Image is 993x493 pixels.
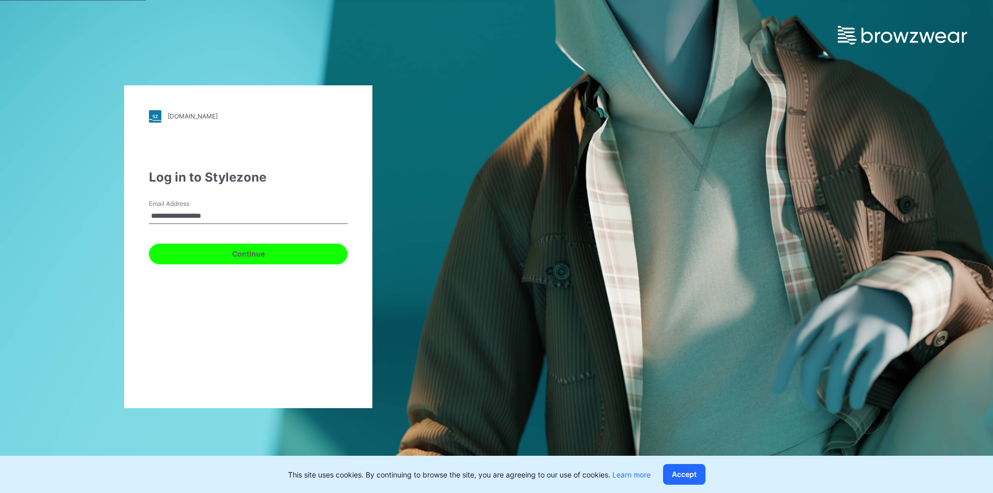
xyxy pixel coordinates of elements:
[288,469,651,480] p: This site uses cookies. By continuing to browse the site, you are agreeing to our use of cookies.
[149,110,348,123] a: [DOMAIN_NAME]
[149,244,348,264] button: Continue
[149,199,221,208] label: Email Address
[149,110,161,123] img: stylezone-logo.562084cfcfab977791bfbf7441f1a819.svg
[168,112,218,120] div: [DOMAIN_NAME]
[612,470,651,479] a: Learn more
[149,168,348,187] div: Log in to Stylezone
[663,464,705,485] button: Accept
[838,26,967,44] img: browzwear-logo.e42bd6dac1945053ebaf764b6aa21510.svg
